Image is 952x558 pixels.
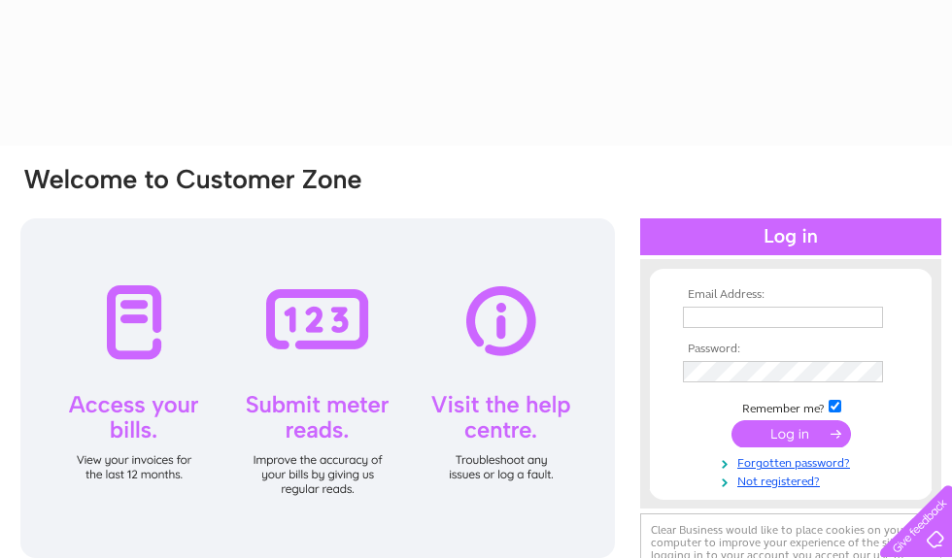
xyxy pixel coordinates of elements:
[678,397,903,416] td: Remember me?
[731,420,851,447] input: Submit
[683,452,903,471] a: Forgotten password?
[678,288,903,302] th: Email Address:
[678,343,903,356] th: Password:
[683,471,903,489] a: Not registered?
